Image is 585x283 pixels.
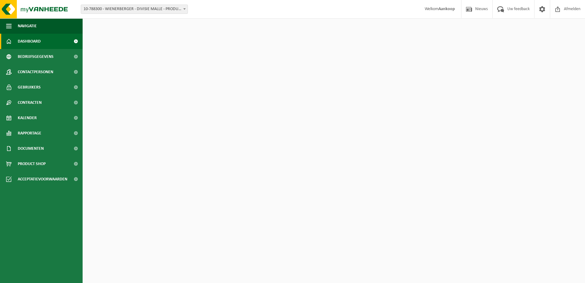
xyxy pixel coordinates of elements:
[18,172,67,187] span: Acceptatievoorwaarden
[81,5,188,13] span: 10-788300 - WIENERBERGER - DIVISIE MALLE - PRODUCTIE - MALLE
[18,80,41,95] span: Gebruikers
[18,34,41,49] span: Dashboard
[18,141,44,156] span: Documenten
[81,5,188,14] span: 10-788300 - WIENERBERGER - DIVISIE MALLE - PRODUCTIE - MALLE
[18,64,53,80] span: Contactpersonen
[18,95,42,110] span: Contracten
[18,49,54,64] span: Bedrijfsgegevens
[18,18,37,34] span: Navigatie
[438,7,455,11] strong: Aankoop
[18,110,37,126] span: Kalender
[18,126,41,141] span: Rapportage
[18,156,46,172] span: Product Shop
